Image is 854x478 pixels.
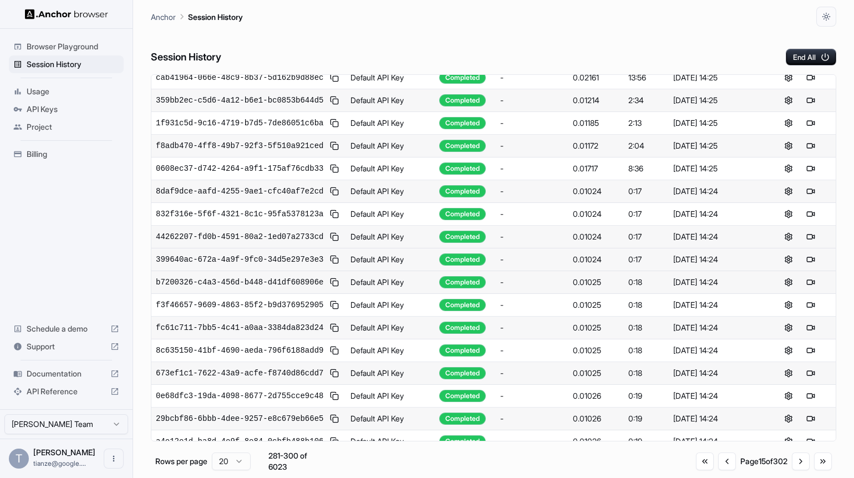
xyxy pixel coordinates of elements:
[439,276,486,288] div: Completed
[9,118,124,136] div: Project
[573,277,619,288] div: 0.01025
[673,390,759,401] div: [DATE] 14:24
[439,299,486,311] div: Completed
[9,320,124,338] div: Schedule a demo
[500,72,563,83] div: -
[9,145,124,163] div: Billing
[151,11,176,23] p: Anchor
[439,208,486,220] div: Completed
[628,436,664,447] div: 0:19
[628,140,664,151] div: 2:04
[628,186,664,197] div: 0:17
[156,186,323,197] span: 8daf9dce-aafd-4255-9ae1-cfc40af7e2cd
[156,368,323,379] span: 673ef1c1-7622-43a9-acfe-f8740d86cdd7
[573,413,619,424] div: 0.01026
[156,277,323,288] span: b7200326-c4a3-456d-b448-d41df608906e
[573,118,619,129] div: 0.01185
[628,277,664,288] div: 0:18
[27,121,119,133] span: Project
[439,413,486,425] div: Completed
[439,253,486,266] div: Completed
[500,368,563,379] div: -
[155,456,207,467] p: Rows per page
[673,209,759,220] div: [DATE] 14:24
[500,209,563,220] div: -
[500,299,563,311] div: -
[27,368,106,379] span: Documentation
[573,436,619,447] div: 0.01026
[27,386,106,397] span: API Reference
[9,100,124,118] div: API Keys
[500,118,563,129] div: -
[346,89,435,112] td: Default API Key
[628,231,664,242] div: 0:17
[573,299,619,311] div: 0.01025
[573,186,619,197] div: 0.01024
[156,299,323,311] span: f3f46657-9609-4863-85f2-b9d376952905
[628,72,664,83] div: 13:56
[673,345,759,356] div: [DATE] 14:24
[346,408,435,430] td: Default API Key
[500,345,563,356] div: -
[573,390,619,401] div: 0.01026
[346,248,435,271] td: Default API Key
[346,157,435,180] td: Default API Key
[673,322,759,333] div: [DATE] 14:24
[500,140,563,151] div: -
[628,390,664,401] div: 0:19
[439,322,486,334] div: Completed
[573,254,619,265] div: 0.01024
[573,322,619,333] div: 0.01025
[573,231,619,242] div: 0.01024
[628,118,664,129] div: 2:13
[9,383,124,400] div: API Reference
[500,254,563,265] div: -
[188,11,243,23] p: Session History
[27,59,119,70] span: Session History
[628,322,664,333] div: 0:18
[628,368,664,379] div: 0:18
[573,345,619,356] div: 0.01025
[673,140,759,151] div: [DATE] 14:25
[25,9,108,19] img: Anchor Logo
[673,95,759,106] div: [DATE] 14:25
[500,413,563,424] div: -
[673,413,759,424] div: [DATE] 14:24
[156,254,323,265] span: 399640ac-672a-4a9f-9fc0-34d5e297e3e3
[346,317,435,339] td: Default API Key
[151,49,221,65] h6: Session History
[9,55,124,73] div: Session History
[156,322,323,333] span: fc61c711-7bb5-4c41-a0aa-3384da823d24
[156,209,323,220] span: 832f316e-5f6f-4321-8c1c-95fa5378123a
[27,86,119,97] span: Usage
[573,95,619,106] div: 0.01214
[673,72,759,83] div: [DATE] 14:25
[573,368,619,379] div: 0.01025
[346,135,435,157] td: Default API Key
[439,140,486,152] div: Completed
[439,231,486,243] div: Completed
[156,345,323,356] span: 8c635150-41bf-4690-aeda-796f6188add9
[27,104,119,115] span: API Keys
[156,231,323,242] span: 44262207-fd0b-4591-80a2-1ed07a2733cd
[346,294,435,317] td: Default API Key
[786,49,836,65] button: End All
[439,435,486,448] div: Completed
[673,163,759,174] div: [DATE] 14:25
[673,254,759,265] div: [DATE] 14:24
[439,72,486,84] div: Completed
[27,323,106,334] span: Schedule a demo
[628,163,664,174] div: 8:36
[156,390,323,401] span: 0e68dfc3-19da-4098-8677-2d755cce9c48
[9,365,124,383] div: Documentation
[27,149,119,160] span: Billing
[27,41,119,52] span: Browser Playground
[673,368,759,379] div: [DATE] 14:24
[346,271,435,294] td: Default API Key
[104,449,124,469] button: Open menu
[500,186,563,197] div: -
[156,140,323,151] span: f8adb470-4ff8-49b7-92f3-5f510a921ced
[439,344,486,357] div: Completed
[628,95,664,106] div: 2:34
[156,118,323,129] span: 1f931c5d-9c16-4719-b7d5-7de86051c6ba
